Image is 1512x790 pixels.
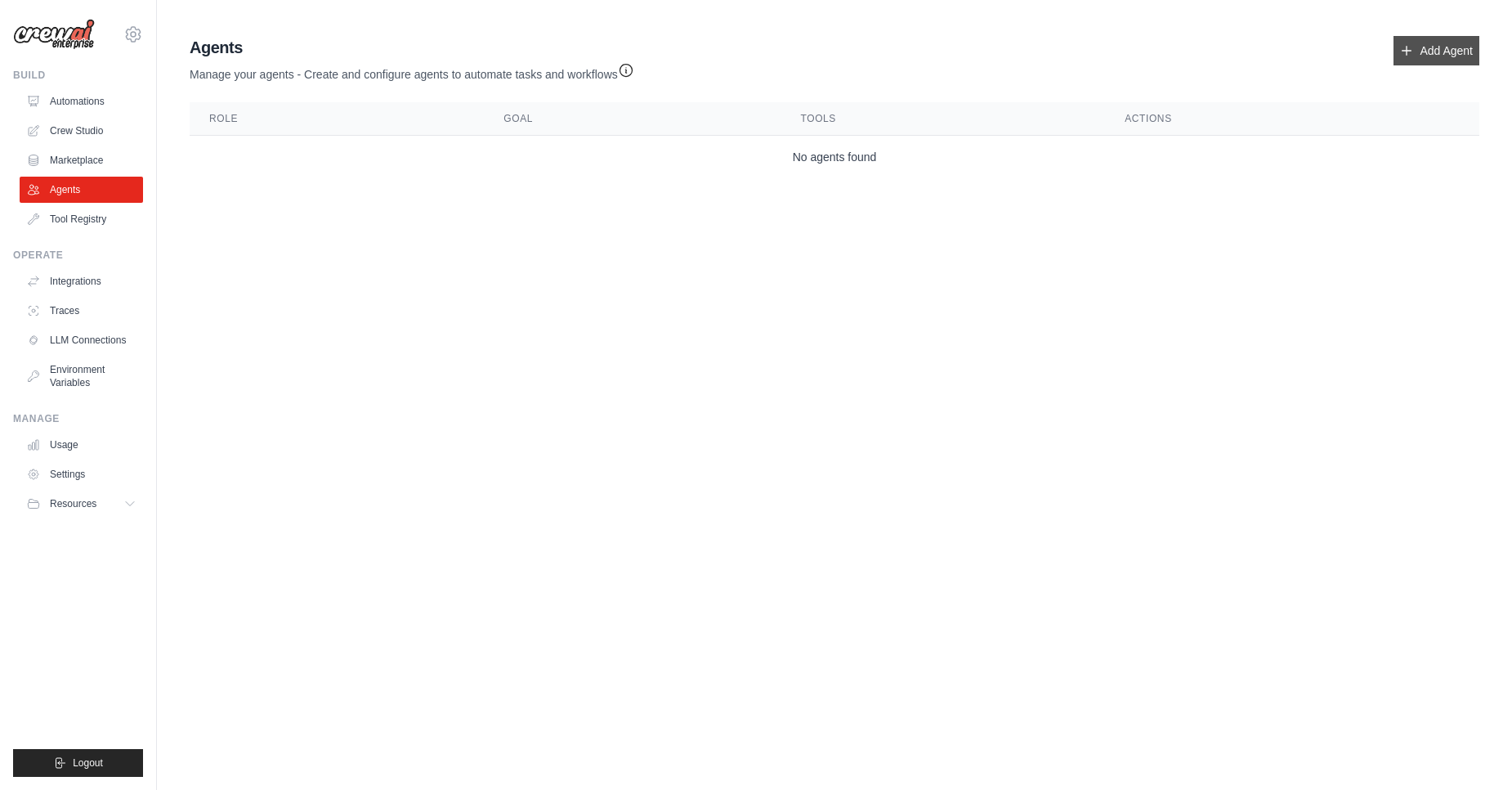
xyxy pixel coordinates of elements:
p: Manage your agents - Create and configure agents to automate tasks and workflows [190,59,634,83]
div: Manage [13,412,143,425]
a: Marketplace [20,147,143,173]
a: Usage [20,432,143,458]
img: Logo [13,19,95,50]
th: Actions [1105,102,1479,136]
a: Environment Variables [20,357,143,396]
div: Build [13,69,143,82]
a: LLM Connections [20,327,143,353]
button: Logout [13,749,143,777]
button: Resources [20,491,143,517]
a: Agents [20,177,143,203]
a: Traces [20,298,143,324]
a: Crew Studio [20,118,143,144]
th: Goal [484,102,781,136]
div: Operate [13,249,143,262]
th: Role [190,102,484,136]
th: Tools [781,102,1106,136]
span: Resources [50,497,96,510]
a: Add Agent [1393,36,1479,65]
span: Logout [73,756,103,770]
a: Settings [20,461,143,487]
a: Tool Registry [20,206,143,232]
h2: Agents [190,36,634,59]
td: No agents found [190,136,1479,179]
a: Automations [20,88,143,114]
a: Integrations [20,268,143,294]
